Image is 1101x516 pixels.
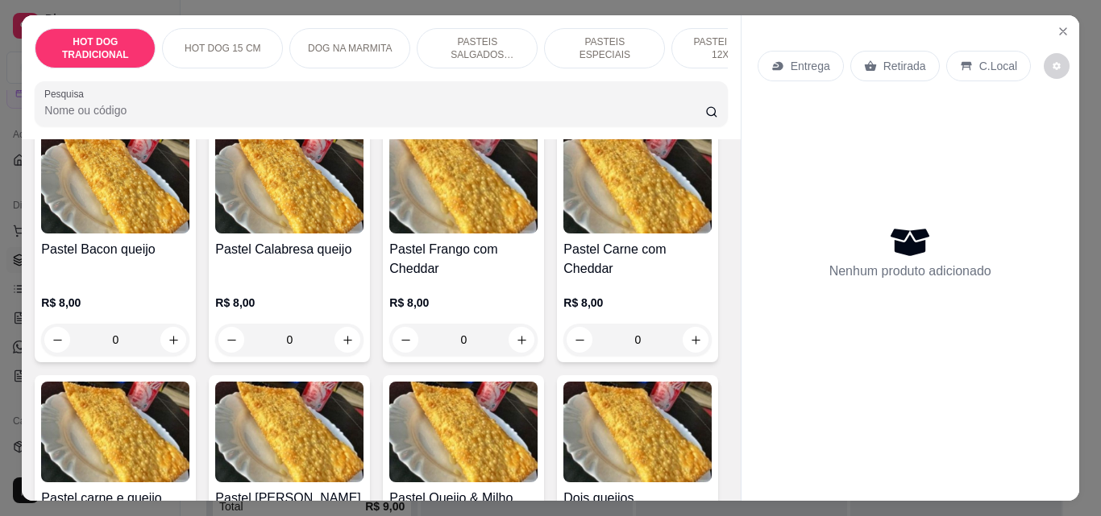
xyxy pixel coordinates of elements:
img: product-image [563,382,712,482]
button: increase-product-quantity [334,327,360,353]
p: R$ 8,00 [215,295,364,311]
img: product-image [389,382,538,482]
h4: Pastel [PERSON_NAME] [215,489,364,508]
p: R$ 8,00 [389,295,538,311]
p: PASTEIS ESPECIAIS [558,35,651,61]
p: DOG NA MARMITA [308,42,392,55]
p: PASTEIS SALGADOS 12X20cm [430,35,524,61]
button: increase-product-quantity [683,327,708,353]
p: HOT DOG TRADICIONAL [48,35,142,61]
button: decrease-product-quantity [218,327,244,353]
p: R$ 8,00 [563,295,712,311]
img: product-image [563,133,712,233]
label: Pesquisa [44,87,89,101]
h4: Pastel Queijo & Milho [389,489,538,508]
input: Pesquisa [44,102,705,118]
button: decrease-product-quantity [44,327,70,353]
p: Entrega [791,58,830,74]
button: decrease-product-quantity [567,327,592,353]
p: PASTEIS DOCES 12X20cm [685,35,779,61]
h4: Pastel Carne com Cheddar [563,240,712,279]
p: HOT DOG 15 CM [185,42,260,55]
p: R$ 8,00 [41,295,189,311]
p: Nenhum produto adicionado [829,262,991,281]
img: product-image [41,133,189,233]
img: product-image [215,382,364,482]
button: Close [1050,19,1076,44]
img: product-image [41,382,189,482]
button: increase-product-quantity [509,327,534,353]
button: decrease-product-quantity [1044,53,1070,79]
p: C.Local [979,58,1017,74]
h4: Pastel Calabresa queijo [215,240,364,259]
button: increase-product-quantity [160,327,186,353]
h4: Dois queijos [563,489,712,508]
button: decrease-product-quantity [393,327,418,353]
h4: Pastel Frango com Cheddar [389,240,538,279]
h4: Pastel Bacon queijo [41,240,189,259]
img: product-image [215,133,364,233]
h4: Pastel carne e queijo [41,489,189,508]
img: product-image [389,133,538,233]
p: Retirada [883,58,926,74]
